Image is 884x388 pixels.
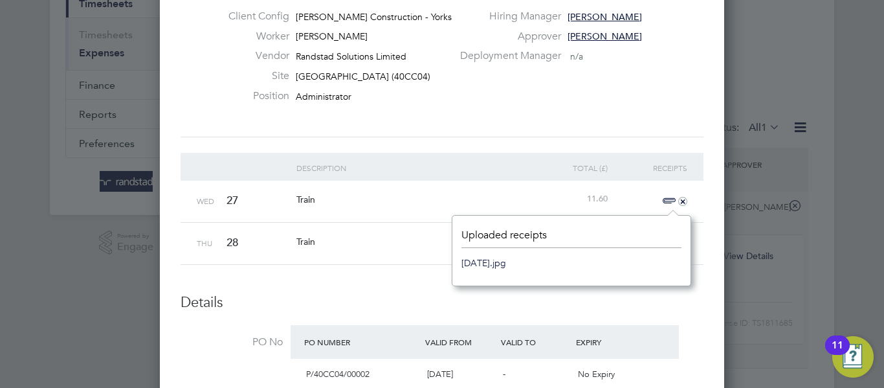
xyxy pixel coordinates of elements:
i: + [676,195,689,208]
span: Randstad Solutions Limited [296,51,406,62]
span: [GEOGRAPHIC_DATA] (40CC04) [296,71,430,82]
div: 11 [832,345,843,362]
span: [PERSON_NAME] [568,30,642,42]
span: Thu [197,238,212,248]
span: Administrator [296,91,351,102]
a: [DATE].jpg [461,253,506,273]
div: Expiry [573,330,648,354]
span: Train [296,194,315,205]
label: PO No [181,336,283,349]
span: Train [296,236,315,247]
span: No Expiry [578,369,615,380]
label: Vendor [218,49,289,63]
span: P/40CC04/00002 [306,369,370,380]
div: Total (£) [531,153,611,183]
div: Receipts [611,153,691,183]
header: Uploaded receipts [461,229,681,248]
span: [DATE] [427,369,453,380]
h3: Details [181,293,703,312]
label: Approver [452,30,561,43]
label: Site [218,69,289,83]
span: 27 [227,194,238,207]
span: - [503,369,505,380]
div: PO Number [301,330,422,354]
div: Valid To [498,330,573,354]
span: n/a [570,51,583,62]
span: 11.60 [587,193,608,204]
label: Position [218,89,289,103]
span: Wed [197,196,214,206]
label: Worker [218,30,289,43]
span: 28 [227,236,238,249]
div: Valid From [422,330,498,354]
span: [PERSON_NAME] [296,30,368,42]
span: [PERSON_NAME] [568,11,642,23]
label: Deployment Manager [452,49,561,63]
label: Client Config [218,10,289,23]
label: Hiring Manager [452,10,561,23]
button: Open Resource Center, 11 new notifications [832,336,874,378]
span: [PERSON_NAME] Construction - Yorks… [296,11,461,23]
div: Description [293,153,532,183]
